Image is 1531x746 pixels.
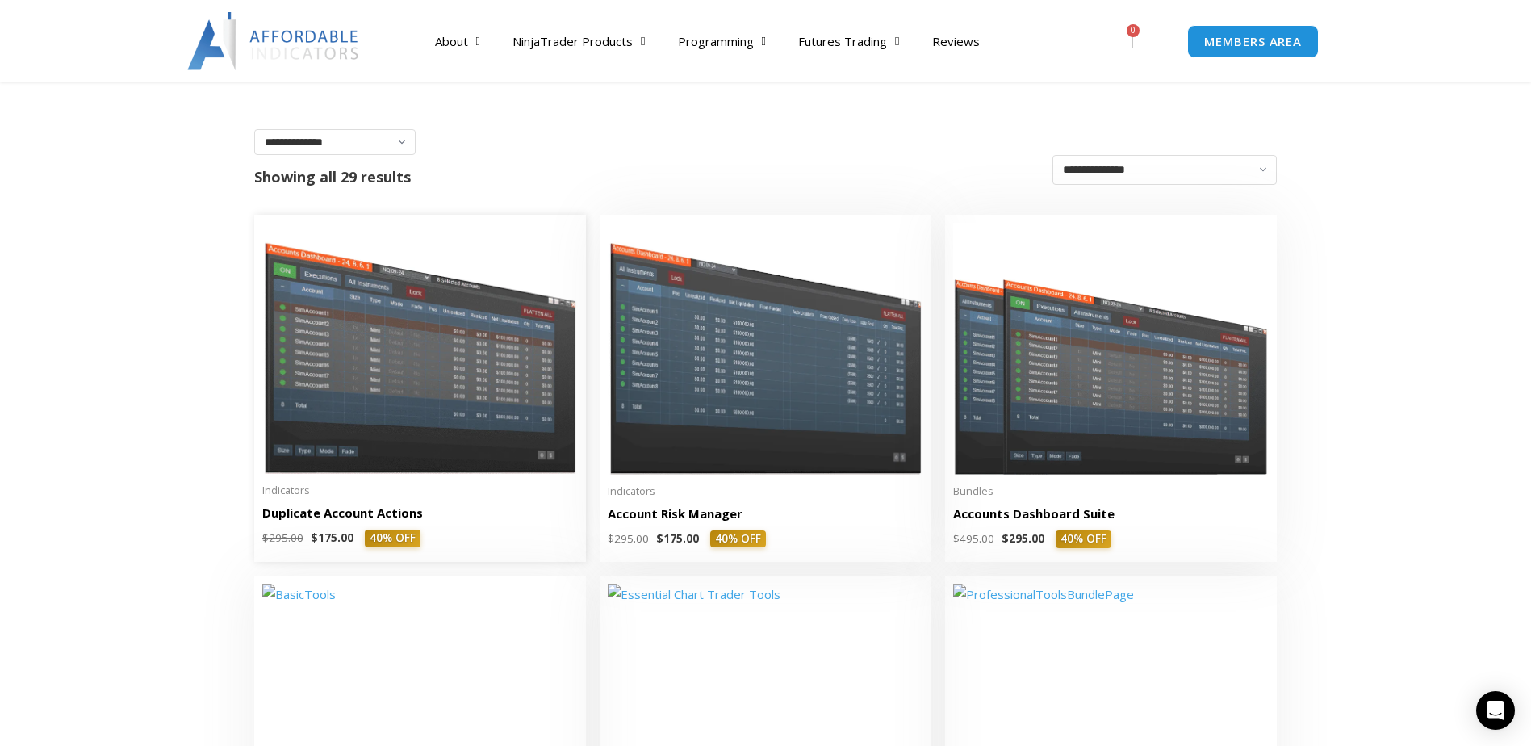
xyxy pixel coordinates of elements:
a: Accounts Dashboard Suite [953,505,1269,530]
a: MEMBERS AREA [1187,25,1319,58]
span: Indicators [608,484,923,498]
a: About [419,23,496,60]
h2: Accounts Dashboard Suite [953,505,1269,522]
a: 0 [1102,18,1158,65]
span: 40% OFF [365,530,420,547]
span: MEMBERS AREA [1204,36,1302,48]
bdi: 295.00 [262,530,303,545]
span: Bundles [953,484,1269,498]
a: NinjaTrader Products [496,23,661,60]
h2: Account Risk Manager [608,505,923,522]
h2: Duplicate Account Actions [262,505,578,522]
span: $ [311,530,318,545]
a: Programming [662,23,782,60]
span: 40% OFF [710,530,766,548]
span: $ [262,530,269,545]
img: LogoAI | Affordable Indicators – NinjaTrader [187,12,361,70]
bdi: 295.00 [608,531,649,546]
img: Accounts Dashboard Suite [953,223,1269,475]
span: 0 [1127,24,1140,37]
bdi: 495.00 [953,531,994,546]
p: Showing all 29 results [254,170,411,184]
a: Duplicate Account Actions [262,505,578,530]
bdi: 295.00 [1002,531,1044,546]
span: $ [608,531,614,546]
span: $ [953,531,960,546]
div: Open Intercom Messenger [1476,691,1515,730]
bdi: 175.00 [311,530,353,545]
select: Shop order [1052,155,1277,185]
bdi: 175.00 [656,531,699,546]
nav: Menu [419,23,1121,60]
a: Futures Trading [782,23,915,60]
img: Account Risk Manager [608,223,923,474]
img: Duplicate Account Actions [262,223,578,474]
a: Account Risk Manager [608,505,923,530]
span: $ [656,531,663,546]
span: Indicators [262,484,578,497]
span: 40% OFF [1056,530,1111,548]
span: $ [1002,531,1009,546]
a: Reviews [916,23,996,60]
